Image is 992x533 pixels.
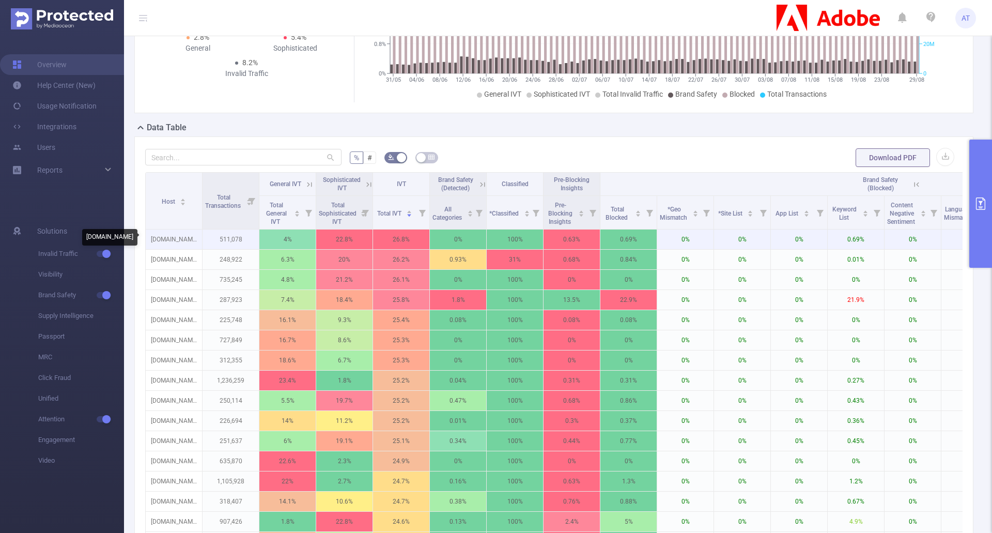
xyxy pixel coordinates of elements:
p: [DOMAIN_NAME] [146,250,202,269]
span: Total Transactions [767,90,827,98]
p: 225,748 [203,310,259,330]
p: 0% [885,250,941,269]
tspan: 06/07 [595,77,610,83]
p: [DOMAIN_NAME] [146,371,202,390]
p: 0% [771,250,827,269]
p: 100% [487,290,543,310]
span: Solutions [37,221,67,241]
a: Overview [12,54,67,75]
p: 248,922 [203,250,259,269]
p: 0% [771,330,827,350]
tspan: 23/08 [874,77,889,83]
span: Brand Safety (Detected) [438,176,473,192]
p: 0% [600,330,657,350]
span: *Site List [718,210,744,217]
p: 0% [885,351,941,370]
p: 0% [430,270,486,290]
p: 0% [885,391,941,410]
p: 100% [487,371,543,390]
span: Blocked [730,90,755,98]
p: 0% [714,330,770,350]
p: [DOMAIN_NAME] [146,290,202,310]
tspan: 07/08 [781,77,796,83]
p: 0% [714,270,770,290]
span: MRC [38,347,124,368]
p: 0% [714,431,770,451]
i: Filter menu [415,196,429,229]
tspan: 29/08 [909,77,924,83]
p: 0% [657,250,714,269]
p: 18.4% [316,290,373,310]
p: 26.1% [373,270,429,290]
p: 0% [771,230,827,249]
p: 312,355 [203,351,259,370]
i: Filter menu [472,196,486,229]
p: 0.86% [600,391,657,410]
p: 100% [487,391,543,410]
p: 0.43% [828,391,884,410]
i: icon: caret-down [692,212,698,216]
span: General IVT [270,180,301,188]
p: 19.7% [316,391,373,410]
span: Engagement [38,430,124,450]
p: 0% [771,270,827,290]
div: [DOMAIN_NAME] [82,229,137,246]
p: 0% [885,290,941,310]
p: 1,236,259 [203,371,259,390]
i: Filter menu [699,196,714,229]
tspan: 0 [923,70,926,77]
p: 0.08% [430,310,486,330]
a: Help Center (New) [12,75,96,96]
p: 0% [544,351,600,370]
p: 0% [771,371,827,390]
p: 23.4% [259,371,316,390]
tspan: 0% [379,70,386,77]
p: 1.8% [316,371,373,390]
span: Click Fraud [38,368,124,388]
p: 26.8% [373,230,429,249]
span: # [367,154,372,162]
p: 0.37% [600,411,657,431]
p: 11.2% [316,411,373,431]
div: General [149,43,246,54]
tspan: 28/06 [548,77,563,83]
tspan: 22/07 [688,77,703,83]
tspan: 31/05 [385,77,400,83]
span: 5.4% [291,33,306,41]
span: Language Mismatch [944,206,973,221]
p: 250,114 [203,391,259,410]
p: 0% [714,371,770,390]
span: Unified [38,388,124,409]
p: 0% [657,411,714,431]
p: 25.2% [373,371,429,390]
p: 251,637 [203,431,259,451]
p: 511,078 [203,230,259,249]
p: 25.4% [373,310,429,330]
p: 21.9% [828,290,884,310]
p: 100% [487,330,543,350]
div: Sort [920,209,926,215]
i: Filter menu [813,196,827,229]
p: 22.8% [316,230,373,249]
span: Total Sophisticated IVT [319,202,357,225]
p: 0% [657,351,714,370]
a: Usage Notification [12,96,97,116]
i: icon: caret-up [407,209,412,212]
p: 0% [430,351,486,370]
p: 0.01% [828,250,884,269]
p: 0% [544,330,600,350]
div: Sort [803,209,810,215]
p: 13.5% [544,290,600,310]
h2: Data Table [147,121,187,134]
i: Filter menu [301,196,316,229]
p: 0.68% [544,250,600,269]
i: icon: caret-up [920,209,926,212]
i: Filter menu [529,196,543,229]
span: Passport [38,326,124,347]
i: icon: caret-down [748,212,753,216]
div: Sort [524,209,530,215]
div: Sort [180,197,186,203]
span: Video [38,450,124,471]
i: icon: caret-up [692,209,698,212]
p: 7.4% [259,290,316,310]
